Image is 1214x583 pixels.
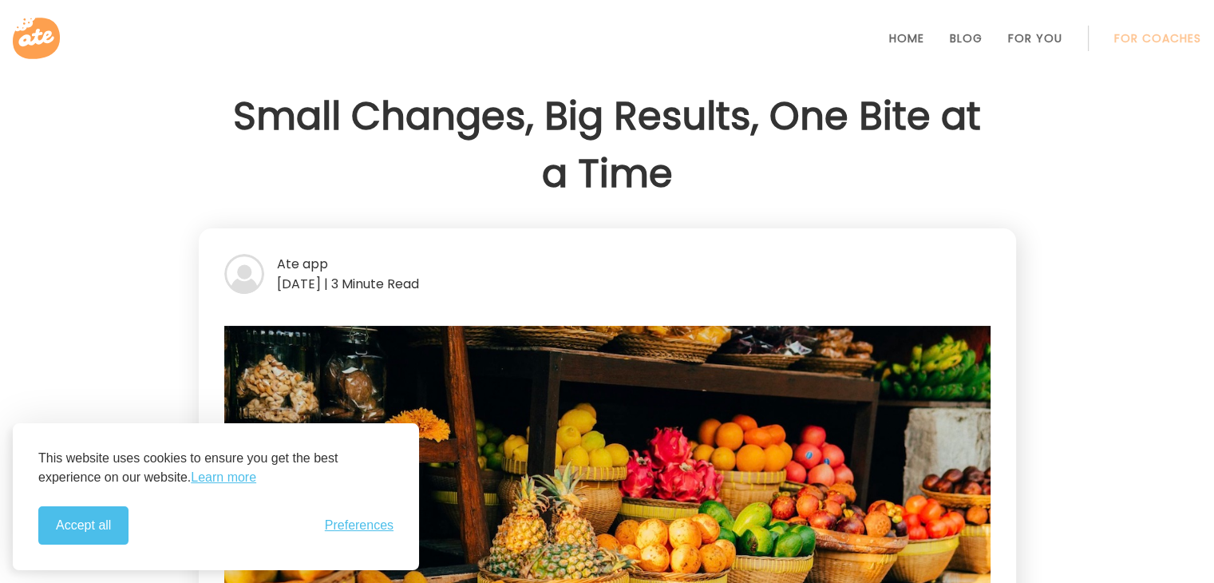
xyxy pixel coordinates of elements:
[950,32,983,45] a: Blog
[889,32,924,45] a: Home
[1008,32,1062,45] a: For You
[199,88,1016,203] h1: Small Changes, Big Results, One Bite at a Time
[38,449,393,487] p: This website uses cookies to ensure you get the best experience on our website.
[325,518,393,533] span: Preferences
[325,518,393,533] button: Toggle preferences
[224,274,991,294] div: [DATE] | 3 Minute Read
[1114,32,1201,45] a: For Coaches
[224,254,264,294] img: bg-avatar-default.svg
[191,468,256,487] a: Learn more
[224,254,991,274] div: Ate app
[38,506,129,545] button: Accept all cookies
